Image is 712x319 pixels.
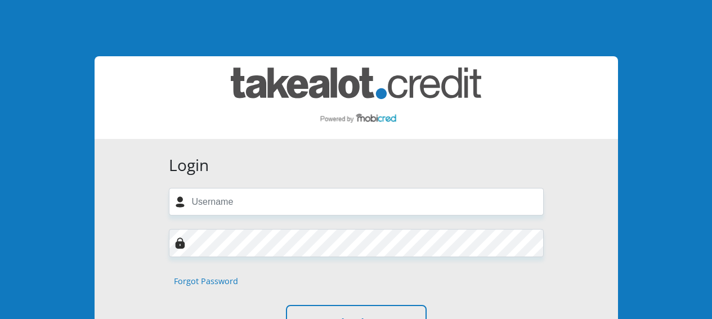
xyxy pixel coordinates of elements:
input: Username [169,188,544,215]
img: Image [174,237,186,249]
h3: Login [169,156,544,175]
a: Forgot Password [174,275,238,287]
img: takealot_credit logo [231,68,481,128]
img: user-icon image [174,196,186,208]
